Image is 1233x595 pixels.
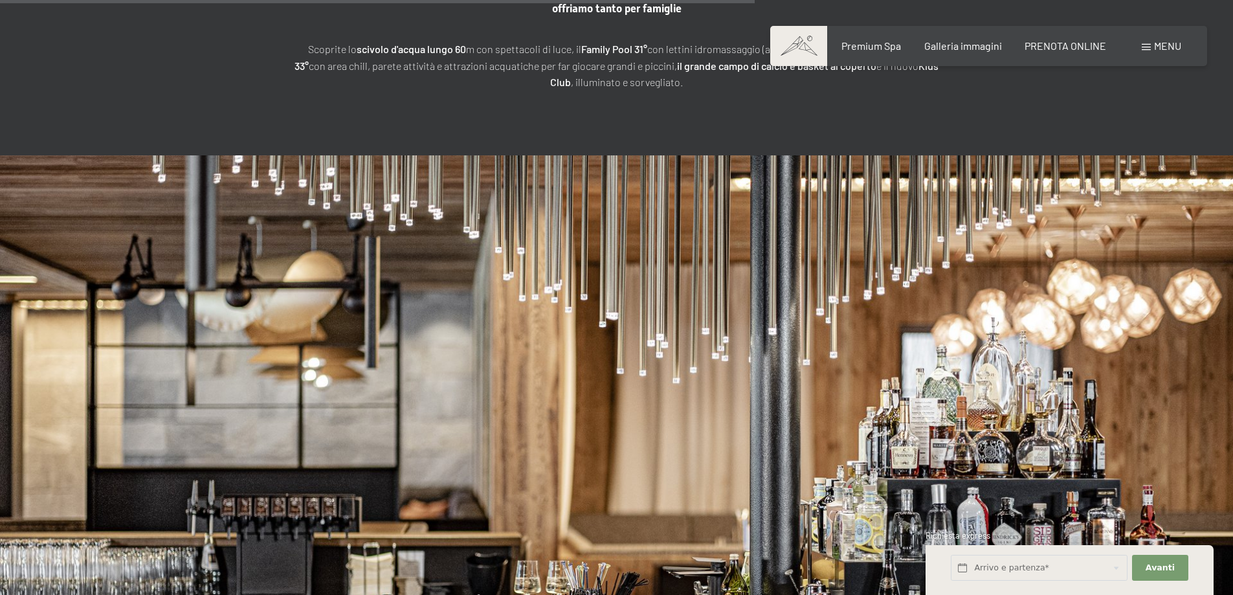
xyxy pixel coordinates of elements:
[841,39,901,52] a: Premium Spa
[1154,39,1181,52] span: Menu
[293,41,940,91] p: Scoprite lo m con spettacoli di luce, il con lettini idromassaggio (all'interno e all'esterno), l...
[357,43,466,55] strong: scivolo d'acqua lungo 60
[924,39,1002,52] a: Galleria immagini
[677,60,876,72] strong: il grande campo di calcio e basket al coperto
[294,43,925,72] strong: Baby Pool 33°
[581,43,647,55] strong: Family Pool 31°
[1132,555,1188,581] button: Avanti
[1025,39,1106,52] a: PRENOTA ONLINE
[926,530,990,541] span: Richiesta express
[552,2,682,15] span: offriamo tanto per famiglie
[1146,562,1175,574] span: Avanti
